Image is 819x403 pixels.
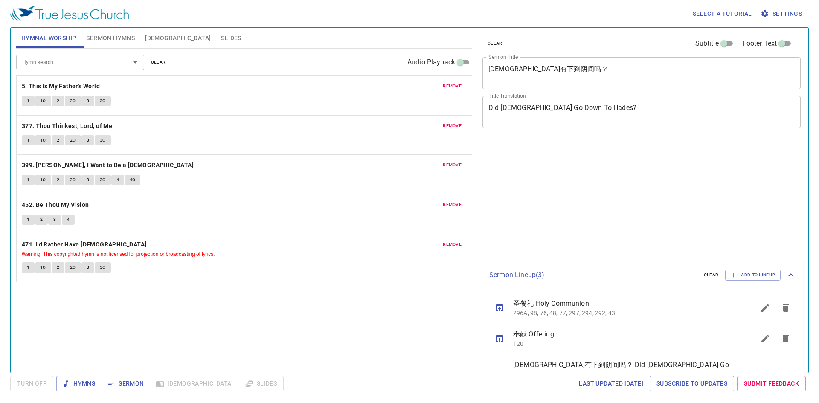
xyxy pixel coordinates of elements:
button: 1 [22,175,35,185]
span: 1 [27,97,29,105]
span: 奉献 Offering [513,329,735,339]
button: 1 [22,215,35,225]
p: 296A, 98, 76, 48, 77, 297, 294, 292, 43 [513,309,735,317]
button: 2 [52,175,64,185]
button: 399. [PERSON_NAME], I Want to Be a [DEMOGRAPHIC_DATA] [22,160,195,171]
button: remove [438,81,467,91]
span: clear [151,58,166,66]
span: Footer Text [743,38,777,49]
span: 圣餐礼 Holy Communion [513,299,735,309]
span: 2 [40,216,43,223]
button: clear [482,38,508,49]
span: 3C [100,97,106,105]
button: 2 [52,96,64,106]
span: 1C [40,264,46,271]
button: 2C [65,175,81,185]
b: 399. [PERSON_NAME], I Want to Be a [DEMOGRAPHIC_DATA] [22,160,194,171]
button: 471. I'd Rather Have [DEMOGRAPHIC_DATA] [22,239,148,250]
span: Submit Feedback [744,378,799,389]
span: Sermon Hymns [86,33,135,43]
a: Last updated [DATE] [575,376,647,391]
span: 2C [70,136,76,144]
button: 3C [95,262,111,273]
span: 3 [87,136,89,144]
button: clear [146,57,171,67]
span: clear [704,271,719,279]
b: 5. This Is My Father's World [22,81,100,92]
a: Submit Feedback [737,376,806,391]
button: Open [129,56,141,68]
button: Add to Lineup [725,270,781,281]
button: 1 [22,262,35,273]
img: True Jesus Church [10,6,129,21]
p: 120 [513,339,735,348]
span: 1 [27,264,29,271]
span: 2 [57,136,59,144]
span: Subtitle [695,38,719,49]
button: Hymns [56,376,102,391]
span: Subscribe to Updates [656,378,727,389]
button: 2C [65,262,81,273]
span: 2 [57,176,59,184]
span: clear [488,40,502,47]
button: 4 [111,175,124,185]
span: 3 [87,176,89,184]
span: Audio Playback [407,57,455,67]
span: 3C [100,264,106,271]
small: Warning: This copyrighted hymn is not licensed for projection or broadcasting of lyrics. [22,251,215,257]
button: 2 [52,135,64,145]
span: 2 [57,97,59,105]
span: Select a tutorial [693,9,752,19]
button: 1 [22,135,35,145]
button: 3 [81,175,94,185]
button: 377. Thou Thinkest, Lord, of Me [22,121,114,131]
button: 2 [52,262,64,273]
b: 377. Thou Thinkest, Lord, of Me [22,121,112,131]
span: 2 [57,264,59,271]
span: remove [443,201,462,209]
span: 2C [70,176,76,184]
span: 1C [40,136,46,144]
button: 1C [35,135,51,145]
iframe: from-child [479,137,738,258]
span: 3C [100,176,106,184]
ul: sermon lineup list [482,289,803,398]
span: 4 [116,176,119,184]
span: 1 [27,216,29,223]
button: 5. This Is My Father's World [22,81,102,92]
span: 3 [87,97,89,105]
button: remove [438,121,467,131]
button: 452. Be Thou My Vision [22,200,90,210]
button: 1C [35,175,51,185]
span: 3 [87,264,89,271]
span: Slides [221,33,241,43]
span: Hymns [63,378,95,389]
button: 2C [65,135,81,145]
span: 1C [40,176,46,184]
span: Hymnal Worship [21,33,76,43]
span: remove [443,161,462,169]
button: 3 [48,215,61,225]
span: [DEMOGRAPHIC_DATA] [145,33,211,43]
button: Sermon [102,376,151,391]
span: remove [443,241,462,248]
p: Sermon Lineup ( 3 ) [489,270,697,280]
button: Settings [759,6,805,22]
span: 4C [130,176,136,184]
span: Settings [762,9,802,19]
button: 2C [65,96,81,106]
button: remove [438,239,467,249]
button: remove [438,200,467,210]
button: 3 [81,135,94,145]
textarea: [DEMOGRAPHIC_DATA]有下到阴间吗？ [488,65,795,81]
span: 2C [70,97,76,105]
button: 3 [81,96,94,106]
textarea: Did [DEMOGRAPHIC_DATA] Go Down To Hades? [488,104,795,120]
button: clear [699,270,724,280]
button: 3C [95,175,111,185]
a: Subscribe to Updates [650,376,734,391]
span: 4 [67,216,70,223]
b: 452. Be Thou My Vision [22,200,89,210]
span: Add to Lineup [731,271,775,279]
span: 3 [53,216,56,223]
